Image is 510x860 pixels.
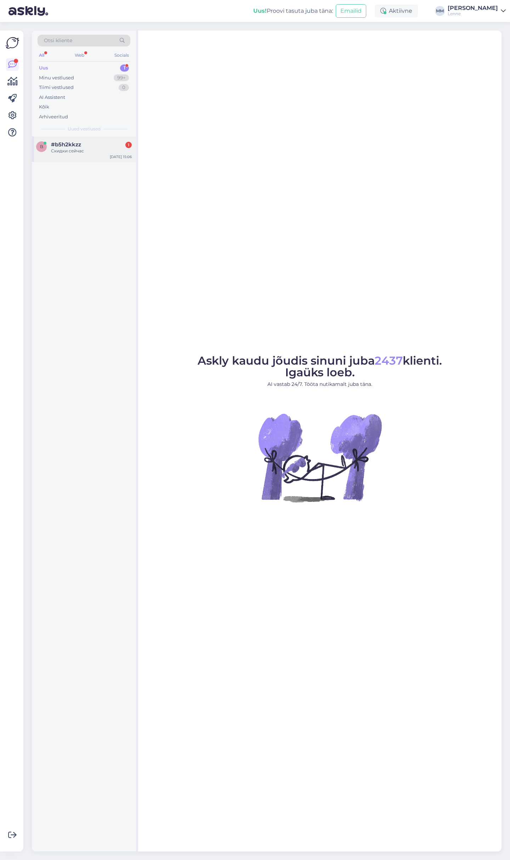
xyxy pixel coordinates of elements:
div: [DATE] 15:06 [110,154,132,159]
b: Uus! [253,7,267,14]
span: #b5h2kkzz [51,141,81,148]
div: Tiimi vestlused [39,84,74,91]
p: AI vastab 24/7. Tööta nutikamalt juba täna. [198,381,442,388]
div: Скидки сейчас [51,148,132,154]
div: Kõik [39,103,49,111]
div: Proovi tasuta juba täna: [253,7,333,15]
div: AI Assistent [39,94,65,101]
span: Otsi kliente [44,37,72,44]
img: No Chat active [256,394,384,521]
div: [PERSON_NAME] [448,5,498,11]
div: 0 [119,84,129,91]
div: 99+ [114,74,129,81]
span: Askly kaudu jõudis sinuni juba klienti. Igaüks loeb. [198,354,442,379]
div: MM [435,6,445,16]
div: Minu vestlused [39,74,74,81]
div: 1 [125,142,132,148]
img: Askly Logo [6,36,19,50]
div: 1 [120,64,129,72]
div: Aktiivne [375,5,418,17]
div: Socials [113,51,130,60]
div: All [38,51,46,60]
div: Uus [39,64,48,72]
div: Arhiveeritud [39,113,68,120]
span: b [40,144,43,149]
span: Uued vestlused [68,126,101,132]
a: [PERSON_NAME]Lenne [448,5,506,17]
span: 2437 [375,354,403,367]
button: Emailid [336,4,366,18]
div: Web [73,51,86,60]
div: Lenne [448,11,498,17]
